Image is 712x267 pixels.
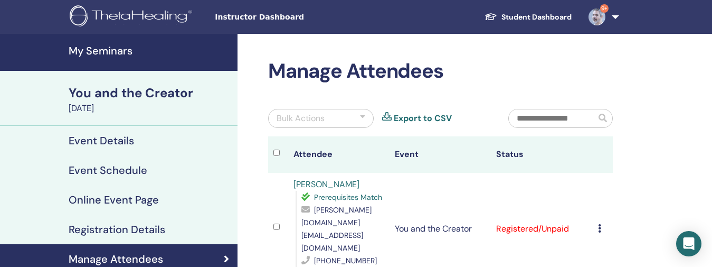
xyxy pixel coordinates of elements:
[485,12,497,21] img: graduation-cap-white.svg
[69,164,147,177] h4: Event Schedule
[394,112,452,125] a: Export to CSV
[293,179,359,190] a: [PERSON_NAME]
[69,194,159,206] h4: Online Event Page
[62,84,238,115] a: You and the Creator[DATE]
[277,112,325,125] div: Bulk Actions
[69,44,231,57] h4: My Seminars
[476,7,580,27] a: Student Dashboard
[69,223,165,236] h4: Registration Details
[69,134,134,147] h4: Event Details
[288,136,390,173] th: Attendee
[69,253,163,265] h4: Manage Attendees
[69,84,231,102] div: You and the Creator
[69,102,231,115] div: [DATE]
[314,256,377,265] span: [PHONE_NUMBER]
[390,136,491,173] th: Event
[268,59,613,84] h2: Manage Attendees
[491,136,592,173] th: Status
[70,5,196,29] img: logo.png
[600,4,609,13] span: 9+
[676,231,701,256] div: Open Intercom Messenger
[314,192,382,202] span: Prerequisites Match
[215,12,373,23] span: Instructor Dashboard
[301,205,372,253] span: [PERSON_NAME][DOMAIN_NAME][EMAIL_ADDRESS][DOMAIN_NAME]
[588,8,605,25] img: default.jpg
